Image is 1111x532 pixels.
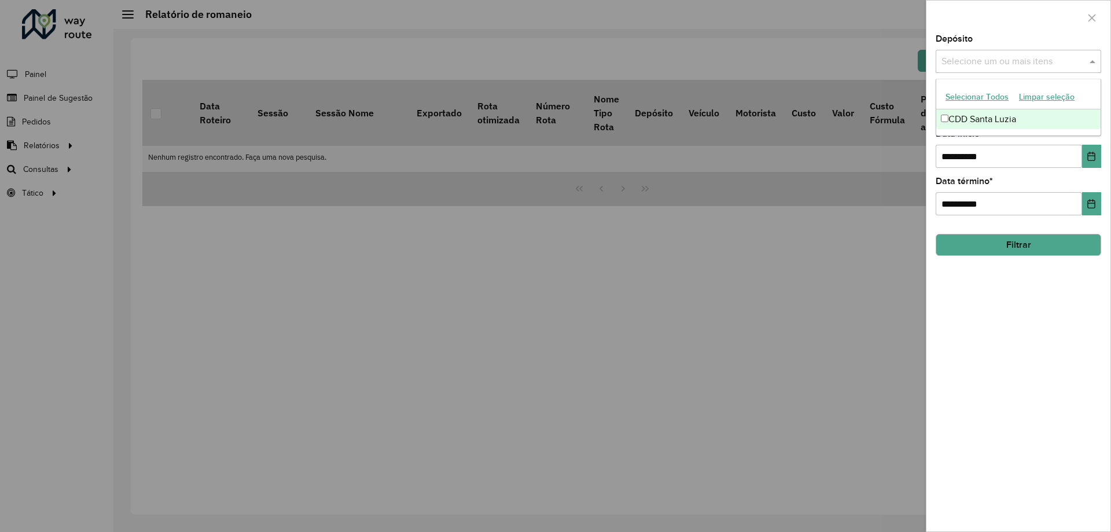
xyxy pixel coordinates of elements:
[1014,88,1080,106] button: Limpar seleção
[936,32,973,46] label: Depósito
[936,79,1101,136] ng-dropdown-panel: Options list
[940,88,1014,106] button: Selecionar Todos
[936,109,1101,129] div: CDD Santa Luzia
[936,234,1101,256] button: Filtrar
[1082,145,1101,168] button: Choose Date
[936,174,993,188] label: Data término
[1082,192,1101,215] button: Choose Date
